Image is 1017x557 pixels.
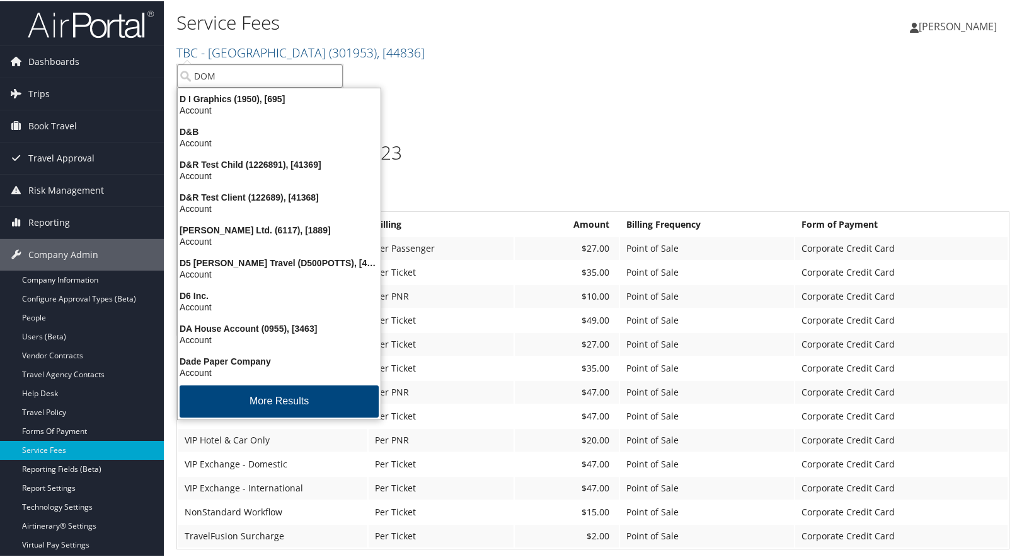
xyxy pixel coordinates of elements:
td: Point of Sale [620,260,795,283]
div: D I Graphics (1950), [695] [170,92,388,103]
div: Account [170,366,388,377]
td: Point of Sale [620,428,795,450]
th: Billing Frequency [620,212,795,235]
div: D6 Inc. [170,289,388,300]
td: Per Passenger [369,236,514,259]
span: Book Travel [28,109,77,141]
td: Point of Sale [620,476,795,498]
div: Account [170,333,388,344]
div: Account [170,202,388,213]
div: Account [170,267,388,279]
td: Point of Sale [620,236,795,259]
td: $47.00 [515,452,618,474]
div: Account [170,169,388,180]
span: Travel Approval [28,141,95,173]
td: VIP Exchange - Domestic [178,452,367,474]
td: $35.00 [515,356,618,378]
td: Per Ticket [369,452,514,474]
td: Point of Sale [620,332,795,355]
div: Account [170,235,388,246]
span: Company Admin [28,238,98,269]
td: Per Ticket [369,500,514,522]
td: Point of Sale [620,356,795,378]
td: Corporate Credit Card [795,260,1008,283]
div: D&R Test Child (1226891), [41369] [170,158,388,169]
th: Billing [369,212,514,235]
td: $35.00 [515,260,618,283]
span: ( 301953 ) [329,43,377,60]
td: Corporate Credit Card [795,524,1008,546]
td: $47.00 [515,404,618,426]
th: Amount [515,212,618,235]
td: Corporate Credit Card [795,428,1008,450]
td: Per Ticket [369,476,514,498]
div: Account [170,103,388,115]
div: D&R Test Client (122689), [41368] [170,191,388,202]
td: Point of Sale [620,380,795,402]
td: $49.00 [515,308,618,331]
td: $10.00 [515,284,618,307]
div: Account [170,300,388,312]
td: Per PNR [369,428,514,450]
div: Dade Paper Company [170,355,388,366]
td: Point of Sale [620,284,795,307]
div: D5 [PERSON_NAME] Travel (D500POTTS), [45472] [170,256,388,267]
td: $27.00 [515,236,618,259]
td: Corporate Credit Card [795,380,1008,402]
input: Search Accounts [177,63,343,86]
h1: Northeastern pricing 2023 [176,138,1009,165]
td: Per Ticket [369,404,514,426]
div: DA House Account (0955), [3463] [170,322,388,333]
td: VIP Exchange - International [178,476,367,498]
span: [PERSON_NAME] [919,18,997,32]
td: Point of Sale [620,308,795,331]
div: [PERSON_NAME] Ltd. (6117), [1889] [170,223,388,235]
span: Reporting [28,206,70,237]
td: Corporate Credit Card [795,404,1008,426]
td: Corporate Credit Card [795,332,1008,355]
h1: Service Fees [176,8,732,35]
td: Point of Sale [620,500,795,522]
td: Corporate Credit Card [795,500,1008,522]
td: NonStandard Workflow [178,500,367,522]
td: Point of Sale [620,524,795,546]
th: Form of Payment [795,212,1008,235]
div: Account [170,136,388,148]
span: Dashboards [28,45,79,76]
td: TravelFusion Surcharge [178,524,367,546]
td: Corporate Credit Card [795,236,1008,259]
td: Corporate Credit Card [795,476,1008,498]
span: Risk Management [28,173,104,205]
td: Per Ticket [369,332,514,355]
td: Per Ticket [369,524,514,546]
td: Per Ticket [369,356,514,378]
td: Per PNR [369,380,514,402]
td: $47.00 [515,476,618,498]
td: $20.00 [515,428,618,450]
td: $27.00 [515,332,618,355]
td: Per Ticket [369,308,514,331]
td: Corporate Credit Card [795,356,1008,378]
span: , [ 44836 ] [377,43,425,60]
button: More Results [180,384,379,416]
h3: Full Service Agent [176,187,1009,205]
td: $47.00 [515,380,618,402]
div: D&B [170,125,388,136]
td: Per Ticket [369,260,514,283]
span: Trips [28,77,50,108]
td: VIP Hotel & Car Only [178,428,367,450]
td: $2.00 [515,524,618,546]
td: Corporate Credit Card [795,308,1008,331]
img: airportal-logo.png [28,8,154,38]
td: $15.00 [515,500,618,522]
a: TBC - [GEOGRAPHIC_DATA] [176,43,425,60]
td: Per PNR [369,284,514,307]
td: Corporate Credit Card [795,452,1008,474]
a: [PERSON_NAME] [910,6,1009,44]
td: Point of Sale [620,452,795,474]
td: Point of Sale [620,404,795,426]
td: Corporate Credit Card [795,284,1008,307]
